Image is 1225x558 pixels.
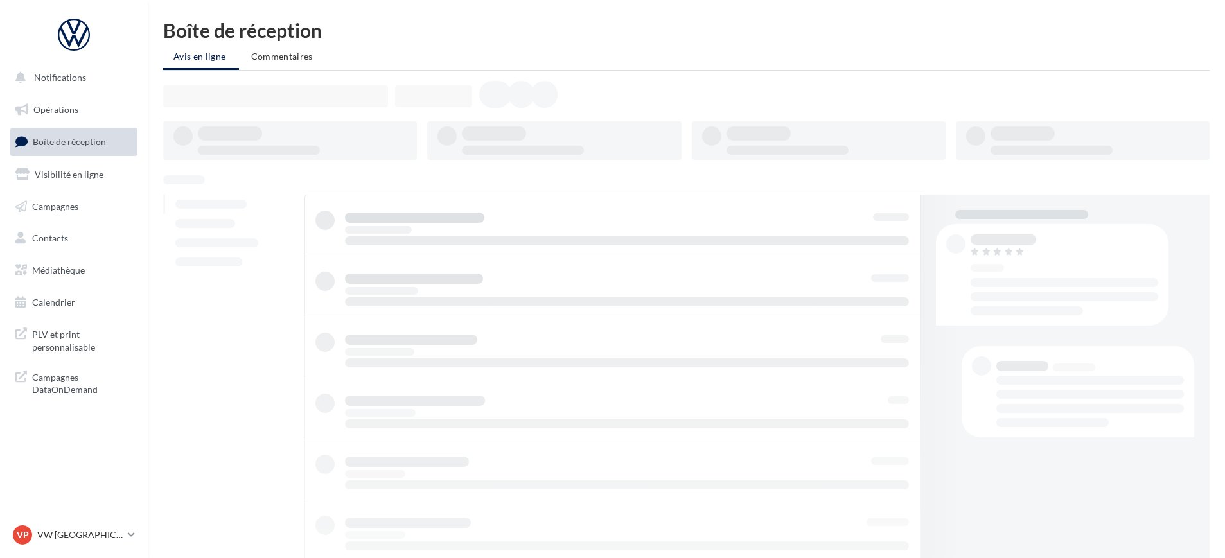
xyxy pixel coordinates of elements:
span: Notifications [34,72,86,83]
span: Médiathèque [32,265,85,275]
span: Opérations [33,104,78,115]
span: PLV et print personnalisable [32,326,132,353]
a: Visibilité en ligne [8,161,140,188]
a: Contacts [8,225,140,252]
span: Boîte de réception [33,136,106,147]
button: Notifications [8,64,135,91]
span: Campagnes DataOnDemand [32,369,132,396]
a: Campagnes [8,193,140,220]
span: Commentaires [251,51,313,62]
a: Opérations [8,96,140,123]
a: Médiathèque [8,257,140,284]
a: PLV et print personnalisable [8,320,140,358]
p: VW [GEOGRAPHIC_DATA] 20 [37,528,123,541]
span: Visibilité en ligne [35,169,103,180]
span: Calendrier [32,297,75,308]
div: Boîte de réception [163,21,1210,40]
a: Boîte de réception [8,128,140,155]
a: Calendrier [8,289,140,316]
span: VP [17,528,29,541]
a: VP VW [GEOGRAPHIC_DATA] 20 [10,523,137,547]
a: Campagnes DataOnDemand [8,363,140,401]
span: Campagnes [32,200,78,211]
span: Contacts [32,232,68,243]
